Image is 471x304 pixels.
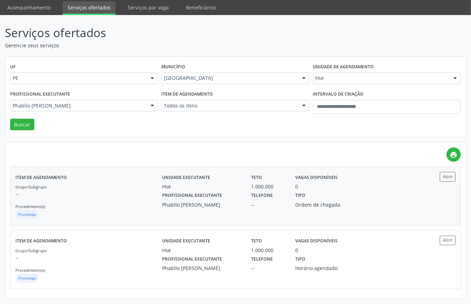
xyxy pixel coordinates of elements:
[296,201,352,208] div: Ordem de chegada
[5,42,328,49] p: Gerencie seus serviços
[161,89,213,100] label: Item de agendamento
[251,236,262,247] label: Teto
[10,62,16,72] label: UF
[181,1,221,14] a: Beneficiários
[15,172,67,183] label: Item de agendamento
[251,183,286,190] div: 1.000.000
[164,75,295,82] span: [GEOGRAPHIC_DATA]
[296,190,306,201] label: Tipo
[251,247,286,254] div: 1.000.000
[296,247,298,254] div: 0
[251,172,262,183] label: Teto
[13,102,144,109] span: Phabllo [PERSON_NAME]
[251,264,286,272] div: --
[446,147,461,162] a: print
[313,89,364,100] label: Intervalo de criação
[10,119,34,131] button: Buscar
[15,236,67,247] label: Item de agendamento
[296,264,352,272] div: Horário agendado
[15,254,162,261] p: --
[13,75,144,82] span: PE
[251,201,286,208] div: --
[18,276,36,281] small: Proctologia
[450,151,458,159] i: print
[296,172,338,183] label: Vagas disponíveis
[162,183,241,190] div: Hse
[63,1,116,15] a: Serviços ofertados
[162,264,241,272] div: Phabllo [PERSON_NAME]
[161,62,185,72] label: Município
[296,183,298,190] div: 0
[5,24,328,42] p: Serviços ofertados
[15,204,45,209] small: Procedimento(s)
[296,254,306,265] label: Tipo
[18,212,36,217] small: Proctologia
[162,172,210,183] label: Unidade executante
[10,89,70,100] label: Profissional executante
[162,190,222,201] label: Profissional executante
[15,268,45,273] small: Procedimento(s)
[440,236,456,245] button: Abrir
[316,75,446,82] span: Hse
[251,190,273,201] label: Telefone
[123,1,174,14] a: Serviços por vaga
[251,254,273,265] label: Telefone
[15,184,47,189] small: Grupo/Subgrupo
[164,102,295,109] span: Todos os itens
[162,201,241,208] div: Phabllo [PERSON_NAME]
[162,254,222,265] label: Profissional executante
[15,190,162,198] p: --
[296,236,338,247] label: Vagas disponíveis
[313,62,374,72] label: Unidade de agendamento
[162,236,210,247] label: Unidade executante
[2,1,55,14] a: Acompanhamento
[15,248,47,253] small: Grupo/Subgrupo
[162,247,241,254] div: Hse
[440,172,456,181] button: Abrir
